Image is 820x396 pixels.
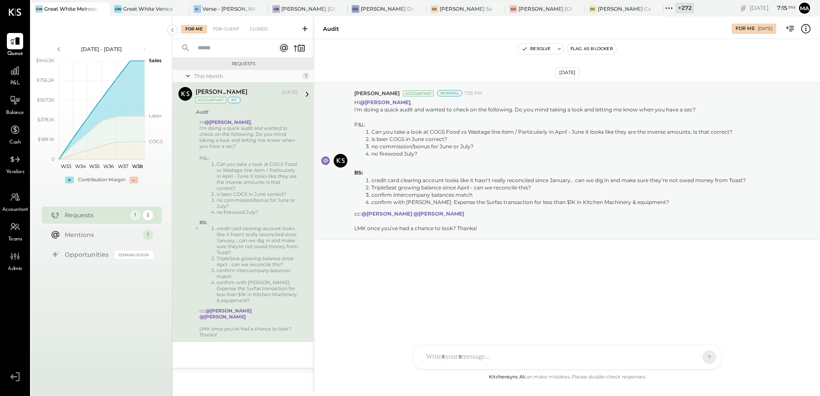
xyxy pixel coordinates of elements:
[371,135,746,143] li: is beer COGS in June correct?
[519,5,571,12] div: [PERSON_NAME] [GEOGRAPHIC_DATA]
[555,67,579,78] div: [DATE]
[10,80,20,87] span: P&L
[143,210,153,220] div: 2
[567,44,616,54] button: Flag as Blocker
[193,5,201,13] div: V-
[78,177,125,183] div: Contribution Margin
[199,125,298,149] div: I'm doing a quick audit and wanted to check on the following. Do you mind taking a look and letti...
[132,163,142,169] text: W38
[2,206,28,214] span: Accountant
[36,57,54,63] text: $945.3K
[9,139,21,147] span: Cash
[181,25,207,33] div: For Me
[7,50,23,58] span: Queue
[323,25,339,33] div: Audit
[217,209,298,215] li: no firewood July?
[194,72,300,80] div: This Month
[272,5,280,13] div: GB
[0,219,30,243] a: Teams
[44,5,97,12] div: Great White Melrose
[282,89,298,96] div: [DATE]
[0,92,30,117] a: Balance
[196,88,247,97] div: [PERSON_NAME]
[196,97,226,103] div: Accountant
[598,5,651,12] div: [PERSON_NAME] Causeway
[302,72,309,79] div: 1
[60,163,71,169] text: W33
[143,230,153,240] div: 1
[0,63,30,87] a: P&L
[0,122,30,147] a: Cash
[37,97,54,103] text: $567.2K
[103,163,114,169] text: W36
[675,3,694,13] div: + 272
[51,156,54,162] text: 0
[403,90,434,96] div: Accountant
[736,25,755,32] div: For Me
[38,136,54,142] text: $189.1K
[114,5,122,13] div: GW
[371,150,746,157] li: no firewood July?
[354,210,746,217] div: cc:
[0,189,30,214] a: Accountant
[354,90,400,97] span: [PERSON_NAME]
[354,225,746,232] div: LMK once you've had a chance to look? Thanks!
[199,155,298,320] div: P&L:
[750,4,796,12] div: [DATE]
[65,45,138,53] div: [DATE] - [DATE]
[228,97,241,103] div: int
[360,99,410,105] strong: @[PERSON_NAME]
[205,308,252,314] strong: @[PERSON_NAME]
[123,5,173,12] div: Great White Venice
[0,151,30,176] a: Vendors
[65,211,126,219] div: Requests
[217,255,298,267] li: TripleSeat growing balance since April - can we reconcile this?
[217,267,298,279] li: confirm intercompany balances match
[196,108,295,116] div: Audit
[440,5,492,12] div: [PERSON_NAME] Seaport
[199,326,298,338] div: LMK once you've had a chance to look? Thanks!
[35,5,43,13] div: GW
[0,248,30,273] a: Admin
[6,168,24,176] span: Vendors
[217,225,298,255] li: credit card clearing account looks like it hasn’t really reconciled since January… can we dig in ...
[352,5,359,13] div: GD
[199,314,246,320] strong: @[PERSON_NAME]
[371,198,746,206] li: confirm with [PERSON_NAME]: Expense the Surfas transaction for less than $1K in Kitchen Machinery...
[354,169,363,176] b: BS:
[149,57,162,63] text: Sales
[205,119,251,125] strong: @[PERSON_NAME]
[371,128,746,135] li: Can you take a look at COGS Food vs Wastage line item / Particularly in April - June it looks lik...
[8,265,22,273] span: Admin
[177,61,310,67] div: Requests
[130,177,138,183] div: -
[118,163,128,169] text: W37
[217,191,298,197] li: is beer COGS in June correct?
[464,90,482,97] span: 7:55 PM
[8,236,22,243] span: Teams
[509,5,517,13] div: GG
[36,77,54,83] text: $756.2K
[217,161,298,191] li: Can you take a look at COGS Food vs Wastage line item / Particularly in April - June it looks lik...
[217,197,298,209] li: no commission/bonus for June or July?
[0,33,30,58] a: Queue
[437,90,462,96] div: Internal
[362,210,412,217] strong: @[PERSON_NAME]
[354,99,746,232] p: Hi ,
[199,308,298,320] div: cc:
[431,5,438,13] div: GS
[354,106,746,113] div: I'm doing a quick audit and wanted to check on the following. Do you mind taking a look and letti...
[65,177,74,183] div: +
[371,143,746,150] li: no commission/bonus for June or July?
[739,3,748,12] div: copy link
[758,26,772,32] div: [DATE]
[589,5,597,13] div: GC
[65,231,139,239] div: Mentions
[202,5,255,12] div: Verse - [PERSON_NAME] Lankershim LLC
[130,210,140,220] div: 1
[413,210,464,217] strong: @[PERSON_NAME]
[371,191,746,198] li: confirm intercompany balances match
[518,44,554,54] button: Resolve
[361,5,413,12] div: [PERSON_NAME] Downtown
[371,184,746,191] li: TripleSeat growing balance since April - can we reconcile this?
